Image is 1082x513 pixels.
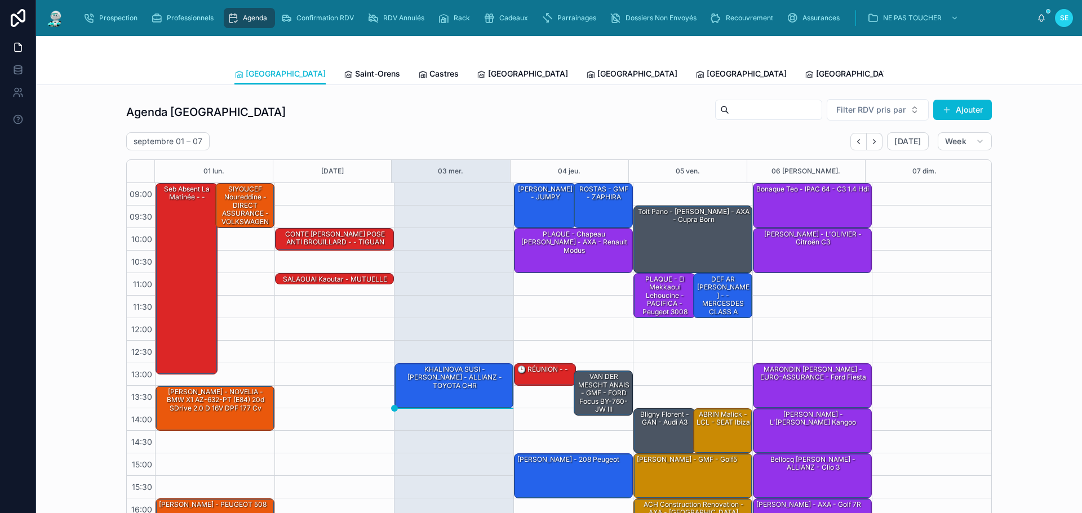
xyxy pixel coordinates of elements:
[695,64,787,86] a: [GEOGRAPHIC_DATA]
[224,8,275,28] a: Agenda
[499,14,528,23] span: Cadeaux
[128,257,155,266] span: 10:30
[606,8,704,28] a: Dossiers Non Envoyés
[676,160,700,182] button: 05 ven.
[148,8,221,28] a: Professionnels
[438,160,463,182] div: 03 mer.
[894,136,921,146] span: [DATE]
[276,229,393,250] div: CONTE [PERSON_NAME] POSE ANTI BROUILLARD - - TIGUAN
[636,454,738,465] div: [PERSON_NAME] - GMF - Golf5
[945,136,966,146] span: Week
[158,387,273,413] div: [PERSON_NAME] - NOVELIA - BMW X1 AZ-632-PT (E84) 20d sDrive 2.0 d 16V DPF 177 cv
[586,64,677,86] a: [GEOGRAPHIC_DATA]
[802,14,840,23] span: Assurances
[755,184,870,194] div: Bonaque Teo - IPAC 64 - C3 1.4 hdi
[867,133,883,150] button: Next
[516,364,569,374] div: 🕒 RÉUNION - -
[488,68,568,79] span: [GEOGRAPHIC_DATA]
[694,409,752,453] div: ABRIN Malick - LCL - SEAT Ibiza
[429,68,459,79] span: Castres
[816,68,896,79] span: [GEOGRAPHIC_DATA]
[753,184,871,227] div: Bonaque Teo - IPAC 64 - C3 1.4 hdi
[694,274,752,318] div: DEF AR [PERSON_NAME] - - MERCESDES CLASS A
[753,409,871,453] div: [PERSON_NAME] - L'[PERSON_NAME] kangoo
[156,184,217,374] div: Seb absent la matinée - -
[45,9,65,27] img: App logo
[418,64,459,86] a: Castres
[277,274,393,293] div: SALAOUAI Kaoutar - MUTUELLE DE POITIERS - Clio 4
[364,8,432,28] a: RDV Annulés
[634,206,752,273] div: Toit pano - [PERSON_NAME] - AXA - cupra born
[218,184,274,235] div: SIYOUCEF Noureddine - DIRECT ASSURANCE - VOLKSWAGEN Tiguan
[397,364,512,391] div: KHALINOVA SUSI - [PERSON_NAME] - ALLIANZ - TOYOTA CHR
[636,409,694,428] div: Bligny Florent - GAN - Audi A3
[755,499,862,510] div: [PERSON_NAME] - AXA - Golf 7R
[434,8,478,28] a: Rack
[477,64,568,86] a: [GEOGRAPHIC_DATA]
[695,409,752,428] div: ABRIN Malick - LCL - SEAT Ibiza
[395,364,513,408] div: KHALINOVA SUSI - [PERSON_NAME] - ALLIANZ - TOYOTA CHR
[129,460,155,469] span: 15:00
[454,14,470,23] span: Rack
[634,454,752,498] div: [PERSON_NAME] - GMF - Golf5
[707,8,781,28] a: Recouvrement
[246,68,326,79] span: [GEOGRAPHIC_DATA]
[755,364,871,383] div: MARONDIN [PERSON_NAME] - EURO-ASSURANCE - Ford fiesta
[634,409,695,453] div: Bligny Florent - GAN - Audi A3
[128,392,155,402] span: 13:30
[203,160,224,182] div: 01 lun.
[158,499,268,510] div: [PERSON_NAME] - PEUGEOT 508
[515,229,632,273] div: PLAQUE - Chapeau [PERSON_NAME] - AXA - Renault modus
[480,8,536,28] a: Cadeaux
[636,207,751,225] div: Toit pano - [PERSON_NAME] - AXA - cupra born
[128,369,155,379] span: 13:00
[515,454,632,498] div: [PERSON_NAME] - 208 Peugeot
[850,133,867,150] button: Back
[753,229,871,273] div: [PERSON_NAME] - L'OLIVIER - Citroën c3
[516,229,632,256] div: PLAQUE - Chapeau [PERSON_NAME] - AXA - Renault modus
[576,372,632,447] div: VAN DER MESCHT ANAIS - GMF - FORD Focus BY-760-JW III Hatchback 1.6 SCTi 16V EcoBoost S&S 150 cv
[128,234,155,244] span: 10:00
[296,14,354,23] span: Confirmation RDV
[933,100,992,120] button: Ajouter
[726,14,773,23] span: Recouvrement
[755,454,871,473] div: Bellocq [PERSON_NAME] - ALLIANZ - Clio 3
[234,64,326,85] a: [GEOGRAPHIC_DATA]
[557,14,596,23] span: Parrainages
[771,160,840,182] button: 06 [PERSON_NAME].
[130,279,155,289] span: 11:00
[938,132,992,150] button: Week
[128,437,155,447] span: 14:30
[626,14,697,23] span: Dossiers Non Envoyés
[597,68,677,79] span: [GEOGRAPHIC_DATA]
[99,14,138,23] span: Prospection
[912,160,937,182] div: 07 dim.
[636,274,694,317] div: PLAQUE - El Mekkaoui Lehoucine - PACIFICA - peugeot 3008
[755,229,871,248] div: [PERSON_NAME] - L'OLIVIER - Citroën c3
[156,386,274,430] div: [PERSON_NAME] - NOVELIA - BMW X1 AZ-632-PT (E84) 20d sDrive 2.0 d 16V DPF 177 cv
[383,14,424,23] span: RDV Annulés
[574,371,633,415] div: VAN DER MESCHT ANAIS - GMF - FORD Focus BY-760-JW III Hatchback 1.6 SCTi 16V EcoBoost S&S 150 cv
[864,8,964,28] a: NE PAS TOUCHER
[783,8,848,28] a: Assurances
[129,482,155,492] span: 15:30
[516,184,575,203] div: [PERSON_NAME] - JUMPY
[558,160,580,182] button: 04 jeu.
[755,409,871,428] div: [PERSON_NAME] - L'[PERSON_NAME] kangoo
[130,302,155,311] span: 11:30
[277,229,393,248] div: CONTE [PERSON_NAME] POSE ANTI BROUILLARD - - TIGUAN
[277,8,362,28] a: Confirmation RDV
[753,454,871,498] div: Bellocq [PERSON_NAME] - ALLIANZ - Clio 3
[1060,14,1068,23] span: SE
[707,68,787,79] span: [GEOGRAPHIC_DATA]
[321,160,344,182] button: [DATE]
[887,132,928,150] button: [DATE]
[216,184,274,227] div: SIYOUCEF Noureddine - DIRECT ASSURANCE - VOLKSWAGEN Tiguan
[515,364,575,385] div: 🕒 RÉUNION - -
[167,14,214,23] span: Professionnels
